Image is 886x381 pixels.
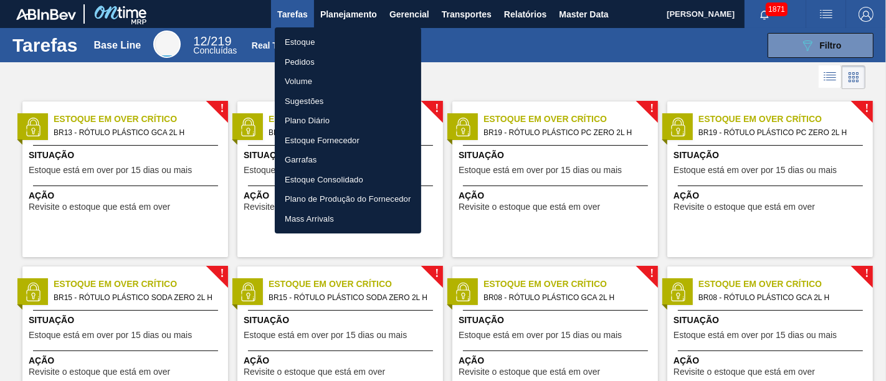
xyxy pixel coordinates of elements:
[275,72,421,92] a: Volume
[275,92,421,111] a: Sugestões
[275,52,421,72] a: Pedidos
[275,111,421,131] a: Plano Diário
[275,170,421,190] a: Estoque Consolidado
[275,189,421,209] a: Plano de Produção do Fornecedor
[275,131,421,151] a: Estoque Fornecedor
[275,32,421,52] a: Estoque
[275,209,421,229] a: Mass Arrivals
[275,150,421,170] a: Garrafas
